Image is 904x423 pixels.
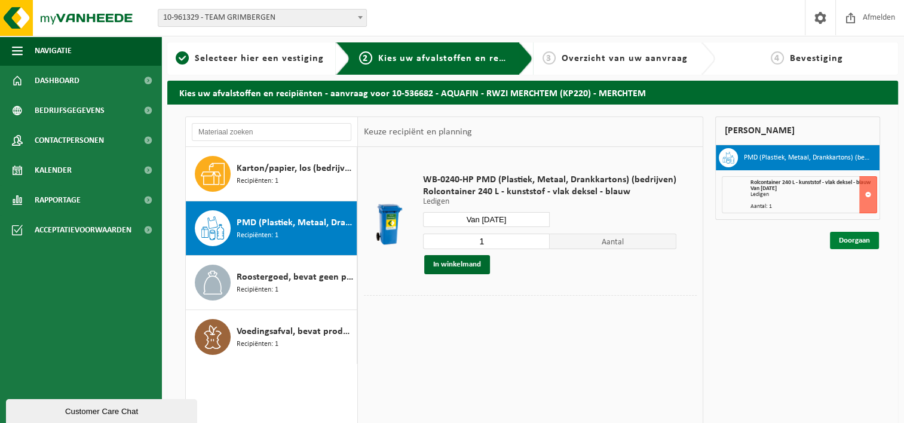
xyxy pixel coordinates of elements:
[35,96,105,125] span: Bedrijfsgegevens
[6,397,200,423] iframe: chat widget
[186,256,357,310] button: Roostergoed, bevat geen producten van dierlijke oorsprong Recipiënten: 1
[237,324,354,339] span: Voedingsafval, bevat producten van dierlijke oorsprong, onverpakt, categorie 3
[173,51,326,66] a: 1Selecteer hier een vestiging
[35,36,72,66] span: Navigatie
[423,212,550,227] input: Selecteer datum
[35,155,72,185] span: Kalender
[35,66,79,96] span: Dashboard
[237,284,278,296] span: Recipiënten: 1
[35,125,104,155] span: Contactpersonen
[715,117,880,145] div: [PERSON_NAME]
[237,230,278,241] span: Recipiënten: 1
[830,232,879,249] a: Doorgaan
[378,54,543,63] span: Kies uw afvalstoffen en recipiënten
[562,54,688,63] span: Overzicht van uw aanvraag
[35,215,131,245] span: Acceptatievoorwaarden
[750,185,777,192] strong: Van [DATE]
[237,176,278,187] span: Recipiënten: 1
[237,339,278,350] span: Recipiënten: 1
[550,234,676,249] span: Aantal
[186,201,357,256] button: PMD (Plastiek, Metaal, Drankkartons) (bedrijven) Recipiënten: 1
[195,54,324,63] span: Selecteer hier een vestiging
[423,186,676,198] span: Rolcontainer 240 L - kunststof - vlak deksel - blauw
[237,270,354,284] span: Roostergoed, bevat geen producten van dierlijke oorsprong
[359,51,372,65] span: 2
[744,148,871,167] h3: PMD (Plastiek, Metaal, Drankkartons) (bedrijven)
[358,117,477,147] div: Keuze recipiënt en planning
[237,161,354,176] span: Karton/papier, los (bedrijven)
[771,51,784,65] span: 4
[423,198,676,206] p: Ledigen
[750,204,877,210] div: Aantal: 1
[543,51,556,65] span: 3
[750,192,877,198] div: Ledigen
[237,216,354,230] span: PMD (Plastiek, Metaal, Drankkartons) (bedrijven)
[790,54,843,63] span: Bevestiging
[186,310,357,364] button: Voedingsafval, bevat producten van dierlijke oorsprong, onverpakt, categorie 3 Recipiënten: 1
[158,9,367,27] span: 10-961329 - TEAM GRIMBERGEN
[35,185,81,215] span: Rapportage
[424,255,490,274] button: In winkelmand
[750,179,871,186] span: Rolcontainer 240 L - kunststof - vlak deksel - blauw
[423,174,676,186] span: WB-0240-HP PMD (Plastiek, Metaal, Drankkartons) (bedrijven)
[167,81,898,104] h2: Kies uw afvalstoffen en recipiënten - aanvraag voor 10-536682 - AQUAFIN - RWZI MERCHTEM (KP220) -...
[158,10,366,26] span: 10-961329 - TEAM GRIMBERGEN
[176,51,189,65] span: 1
[186,147,357,201] button: Karton/papier, los (bedrijven) Recipiënten: 1
[192,123,351,141] input: Materiaal zoeken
